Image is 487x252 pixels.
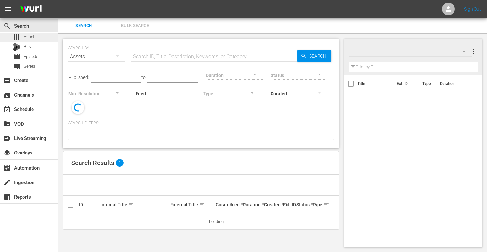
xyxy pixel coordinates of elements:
[13,53,21,61] span: Episode
[113,22,157,30] span: Bulk Search
[116,159,124,167] span: 0
[79,202,99,207] div: ID
[312,201,321,209] div: Type
[128,202,134,208] span: sort
[3,91,11,99] span: Channels
[3,77,11,84] span: Create
[3,22,11,30] span: Search
[307,50,331,62] span: Search
[100,201,168,209] div: Internal Title
[436,75,475,93] th: Duration
[68,48,125,66] div: Assets
[141,75,146,80] span: to
[199,202,205,208] span: sort
[296,201,310,209] div: Status
[282,202,287,208] span: sort
[170,201,214,209] div: External Title
[24,53,38,60] span: Episode
[243,201,263,209] div: Duration
[310,202,316,208] span: sort
[418,75,436,93] th: Type
[262,202,267,208] span: sort
[297,50,331,62] button: Search
[13,63,21,70] span: Series
[4,5,12,13] span: menu
[283,202,295,207] div: Ext. ID
[464,6,481,12] a: Sign Out
[24,34,34,40] span: Asset
[71,159,114,167] span: Search Results
[15,2,46,17] img: ans4CAIJ8jUAAAAAAAAAAAAAAAAAAAAAAAAgQb4GAAAAAAAAAAAAAAAAAAAAAAAAJMjXAAAAAAAAAAAAAAAAAAAAAAAAgAT5G...
[13,33,21,41] span: Asset
[3,120,11,128] span: VOD
[393,75,418,93] th: Ext. ID
[209,219,226,224] span: Loading...
[13,43,21,51] div: Bits
[3,135,11,142] span: Live Streaming
[470,48,478,55] span: more_vert
[68,120,334,126] p: Search Filters:
[264,201,281,209] div: Created
[3,179,11,186] span: Ingestion
[216,202,227,207] div: Curated
[3,149,11,157] span: Overlays
[3,193,11,201] span: Reports
[24,43,31,50] span: Bits
[24,63,35,70] span: Series
[62,22,106,30] span: Search
[358,75,393,93] th: Title
[241,202,246,208] span: sort
[229,201,241,209] div: Feed
[3,164,11,172] span: Automation
[68,75,89,80] span: Published:
[3,106,11,113] span: Schedule
[470,44,478,59] button: more_vert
